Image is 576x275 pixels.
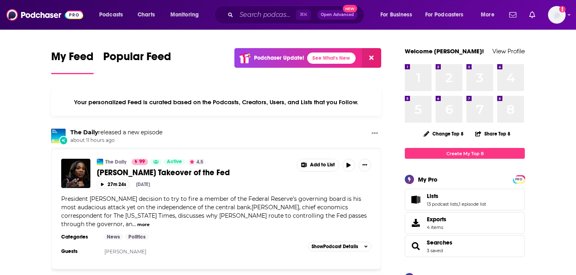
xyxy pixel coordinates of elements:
a: Show notifications dropdown [506,8,520,22]
span: More [481,9,494,20]
a: [PERSON_NAME] [104,249,146,255]
div: Your personalized Feed is curated based on the Podcasts, Creators, Users, and Lists that you Follow. [51,89,381,116]
button: Show More Button [297,159,339,171]
button: open menu [94,8,133,21]
a: Popular Feed [103,50,171,74]
h3: Guests [61,248,97,255]
img: The Daily [51,129,66,143]
a: My Feed [51,50,94,74]
div: New Episode [59,136,68,145]
input: Search podcasts, credits, & more... [236,8,296,21]
button: Show More Button [358,159,371,172]
h3: Categories [61,234,97,240]
a: 1 episode list [459,201,486,207]
span: Active [167,158,182,166]
span: New [343,5,357,12]
a: News [104,234,123,240]
span: For Podcasters [425,9,464,20]
a: 13 podcast lists [427,201,458,207]
a: Charts [132,8,160,21]
a: Searches [427,239,452,246]
span: Charts [138,9,155,20]
a: 3 saved [427,248,443,253]
a: 99 [132,159,148,165]
span: 99 [139,158,145,166]
img: User Profile [548,6,566,24]
span: Monitoring [170,9,199,20]
a: Lists [427,192,486,200]
span: Exports [408,217,424,228]
img: The Daily [97,159,103,165]
h3: released a new episode [70,129,162,136]
div: My Pro [418,176,438,183]
button: 27m 24s [97,181,130,188]
img: Trump’s Takeover of the Fed [61,159,90,188]
span: My Feed [51,50,94,68]
span: Podcasts [99,9,123,20]
span: President [PERSON_NAME] decision to try to fire a member of the Federal Reserve’s governing board... [61,195,367,228]
span: Searches [405,235,525,257]
a: Create My Top 8 [405,148,525,159]
span: Exports [427,216,446,223]
a: [PERSON_NAME] Takeover of the Fed [97,168,291,178]
span: ⌘ K [296,10,311,20]
button: Show More Button [368,129,381,139]
span: Add to List [310,162,335,168]
span: Lists [405,189,525,210]
button: open menu [165,8,209,21]
span: Show Podcast Details [312,244,358,249]
img: Podchaser - Follow, Share and Rate Podcasts [6,7,83,22]
div: [DATE] [136,182,150,187]
button: more [137,221,150,228]
button: open menu [475,8,504,21]
a: Welcome [PERSON_NAME]! [405,47,484,55]
button: open menu [420,8,475,21]
button: 4.5 [187,159,206,165]
a: The Daily [105,159,126,165]
a: Lists [408,194,424,205]
span: [PERSON_NAME] Takeover of the Fed [97,168,230,178]
p: Podchaser Update! [254,55,304,61]
span: Logged in as amandagibson [548,6,566,24]
a: Searches [408,241,424,252]
span: Open Advanced [321,13,354,17]
span: , [458,201,459,207]
span: about 11 hours ago [70,137,162,144]
a: Active [164,159,185,165]
div: Search podcasts, credits, & more... [222,6,372,24]
button: Share Top 8 [475,126,511,142]
a: Exports [405,212,525,234]
button: Open AdvancedNew [317,10,358,20]
a: See What's New [307,53,356,64]
a: The Daily [70,129,98,136]
button: Change Top 8 [419,129,468,139]
button: Show profile menu [548,6,566,24]
span: For Business [380,9,412,20]
span: 4 items [427,224,446,230]
button: open menu [375,8,422,21]
svg: Add a profile image [559,6,566,12]
a: Show notifications dropdown [526,8,538,22]
a: View Profile [492,47,525,55]
span: ... [132,220,136,228]
a: PRO [514,176,524,182]
span: Popular Feed [103,50,171,68]
a: Politics [125,234,149,240]
button: ShowPodcast Details [308,242,371,251]
span: Lists [427,192,438,200]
